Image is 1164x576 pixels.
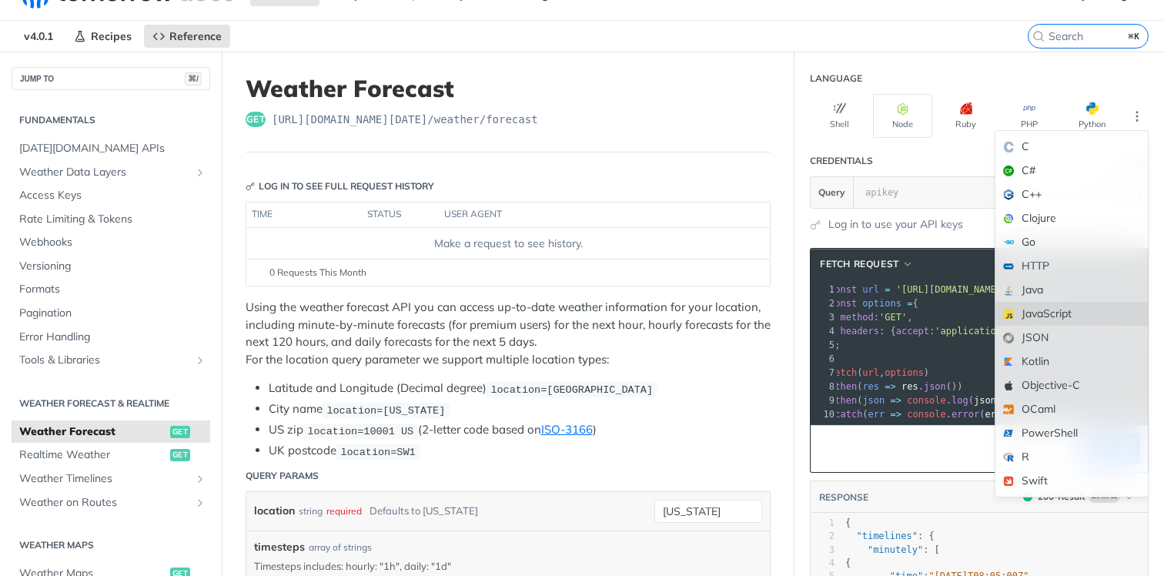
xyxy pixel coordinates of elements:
[810,72,862,85] div: Language
[845,558,851,568] span: {
[856,531,917,541] span: "timelines"
[12,467,210,491] a: Weather TimelinesShow subpages for Weather Timelines
[340,446,415,457] span: location=SW1
[307,425,413,437] span: location=10001 US
[194,497,206,509] button: Show subpages for Weather on Routes
[19,471,190,487] span: Weather Timelines
[1130,109,1144,123] svg: More ellipsis
[936,94,995,138] button: Ruby
[829,395,1007,406] span: . ( . ( ))
[829,298,857,309] span: const
[811,544,835,557] div: 3
[811,338,837,352] div: 5
[811,283,837,296] div: 1
[12,161,210,184] a: Weather Data LayersShow subpages for Weather Data Layers
[254,539,305,555] span: timesteps
[935,326,1035,337] span: 'application/json'
[811,352,837,366] div: 6
[91,29,132,43] span: Recipes
[12,326,210,349] a: Error Handling
[170,426,190,438] span: get
[891,409,901,420] span: =>
[818,437,840,460] button: Copy to clipboard
[12,397,210,410] h2: Weather Forecast & realtime
[811,366,837,380] div: 7
[818,490,869,505] button: RESPONSE
[362,203,439,227] th: status
[829,381,963,392] span: . ( . ())
[995,421,1148,445] div: PowerShell
[924,381,946,392] span: json
[814,256,918,272] button: fetch Request
[829,284,857,295] span: const
[12,278,210,301] a: Formats
[995,278,1148,302] div: Java
[246,299,771,368] p: Using the weather forecast API you can access up-to-date weather information for your location, i...
[12,67,210,90] button: JUMP TO⌘/
[170,449,190,461] span: get
[12,208,210,231] a: Rate Limiting & Tokens
[840,312,873,323] span: method
[999,94,1059,138] button: PHP
[829,312,913,323] span: : ,
[246,469,319,483] div: Query Params
[995,254,1148,278] div: HTTP
[907,298,912,309] span: =
[12,137,210,160] a: [DATE][DOMAIN_NAME] APIs
[194,473,206,485] button: Show subpages for Weather Timelines
[862,284,879,295] span: url
[995,302,1148,326] div: JavaScript
[952,409,979,420] span: error
[811,530,835,543] div: 2
[326,404,445,416] span: location=[US_STATE]
[995,373,1148,397] div: Objective-C
[246,203,362,227] th: time
[810,154,873,168] div: Credentials
[995,350,1148,373] div: Kotlin
[862,381,879,392] span: res
[811,177,854,208] button: Query
[1062,94,1122,138] button: Python
[811,517,835,530] div: 1
[19,188,206,203] span: Access Keys
[490,383,653,395] span: location=[GEOGRAPHIC_DATA]
[12,231,210,254] a: Webhooks
[862,298,901,309] span: options
[12,255,210,278] a: Versioning
[835,395,857,406] span: then
[19,353,190,368] span: Tools & Libraries
[828,216,963,233] a: Log in to use your API keys
[829,367,857,378] span: fetch
[19,282,206,297] span: Formats
[829,409,1018,420] span: . ( . ( ));
[1125,28,1144,44] kbd: ⌘K
[169,29,222,43] span: Reference
[65,25,140,48] a: Recipes
[995,206,1148,230] div: Clojure
[246,179,434,193] div: Log in to see full request history
[246,182,255,191] svg: Key
[19,165,190,180] span: Weather Data Layers
[12,444,210,467] a: Realtime Weatherget
[1126,105,1149,128] button: More Languages
[12,420,210,444] a: Weather Forecastget
[995,230,1148,254] div: Go
[811,407,837,421] div: 10
[19,447,166,463] span: Realtime Weather
[868,409,885,420] span: err
[995,326,1148,350] div: JSON
[811,393,837,407] div: 9
[194,354,206,367] button: Show subpages for Tools & Libraries
[835,409,862,420] span: catch
[995,469,1148,493] div: Swift
[818,186,845,199] span: Query
[840,326,879,337] span: headers
[19,424,166,440] span: Weather Forecast
[974,395,996,406] span: json
[845,531,935,541] span: : {
[12,491,210,514] a: Weather on RoutesShow subpages for Weather on Routes
[896,326,929,337] span: accept
[1032,30,1045,42] svg: Search
[272,112,538,127] span: https://api.tomorrow.io/v4/weather/forecast
[254,559,762,573] p: Timesteps includes: hourly: "1h", daily: "1d"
